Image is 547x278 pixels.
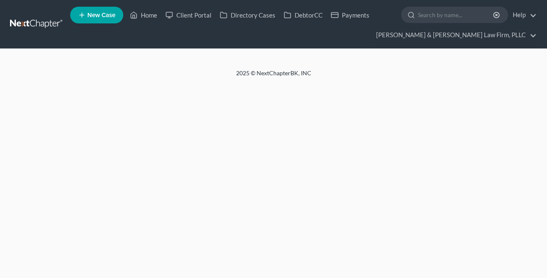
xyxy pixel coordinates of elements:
[280,8,327,23] a: DebtorCC
[126,8,161,23] a: Home
[372,28,537,43] a: [PERSON_NAME] & [PERSON_NAME] Law Firm, PLLC
[418,7,494,23] input: Search by name...
[161,8,216,23] a: Client Portal
[216,8,280,23] a: Directory Cases
[327,8,374,23] a: Payments
[36,69,512,84] div: 2025 © NextChapterBK, INC
[509,8,537,23] a: Help
[87,12,115,18] span: New Case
